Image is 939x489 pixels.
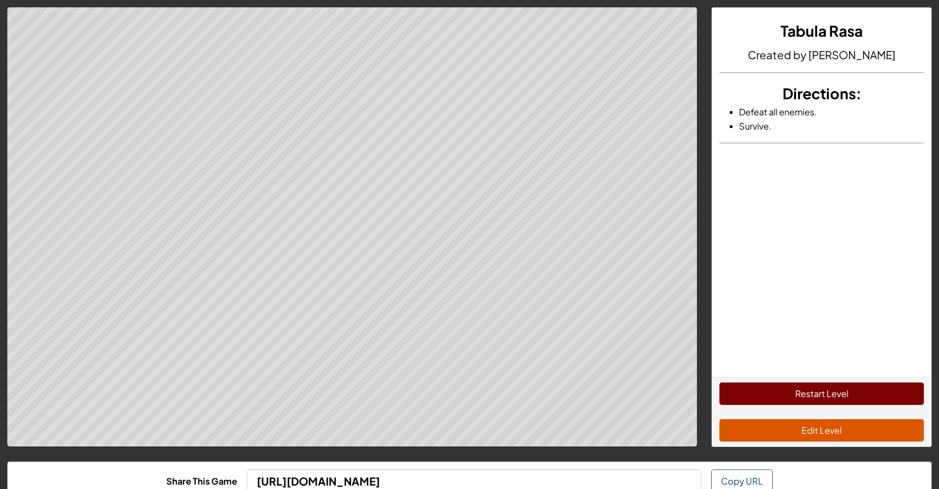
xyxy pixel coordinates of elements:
[719,382,924,405] button: Restart Level
[739,105,924,119] li: Defeat all enemies.
[719,47,924,63] h4: Created by [PERSON_NAME]
[719,419,924,442] button: Edit Level
[721,475,763,487] span: Copy URL
[166,475,237,487] b: Share This Game
[719,83,924,105] h3: :
[719,20,924,42] h3: Tabula Rasa
[739,119,924,133] li: Survive.
[782,84,856,103] span: Directions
